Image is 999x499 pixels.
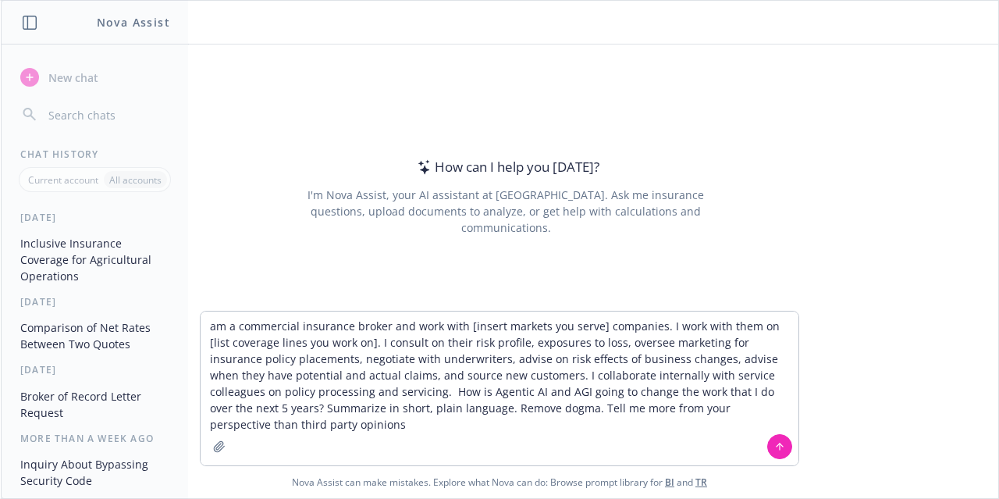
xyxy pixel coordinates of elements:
[665,476,674,489] a: BI
[28,173,98,187] p: Current account
[14,383,176,426] button: Broker of Record Letter Request
[2,211,188,224] div: [DATE]
[97,14,170,30] h1: Nova Assist
[292,466,707,498] span: Nova Assist can make mistakes. Explore what Nova can do: Browse prompt library for and
[14,230,176,289] button: Inclusive Insurance Coverage for Agricultural Operations
[45,104,169,126] input: Search chats
[695,476,707,489] a: TR
[109,173,162,187] p: All accounts
[413,157,599,177] div: How can I help you [DATE]?
[14,63,176,91] button: New chat
[2,363,188,376] div: [DATE]
[2,295,188,308] div: [DATE]
[14,451,176,494] button: Inquiry About Bypassing Security Code
[286,187,725,236] div: I'm Nova Assist, your AI assistant at [GEOGRAPHIC_DATA]. Ask me insurance questions, upload docum...
[45,70,98,86] span: New chat
[2,148,188,161] div: Chat History
[2,432,188,445] div: More than a week ago
[14,315,176,357] button: Comparison of Net Rates Between Two Quotes
[201,312,798,465] textarea: am a commercial insurance broker and work with [insert markets you serve] companies. I work with ...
